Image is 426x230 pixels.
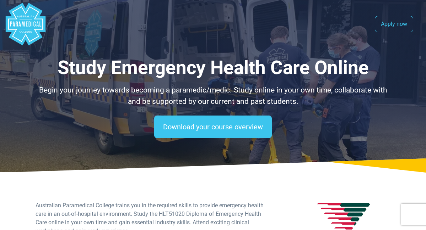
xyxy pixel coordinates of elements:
[36,85,390,107] p: Begin your journey towards becoming a paramedic/medic. Study online in your own time, collaborate...
[375,16,413,32] a: Apply now
[154,116,272,138] a: Download your course overview
[4,3,47,45] div: Australian Paramedical College
[36,57,390,79] h1: Study Emergency Health Care Online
